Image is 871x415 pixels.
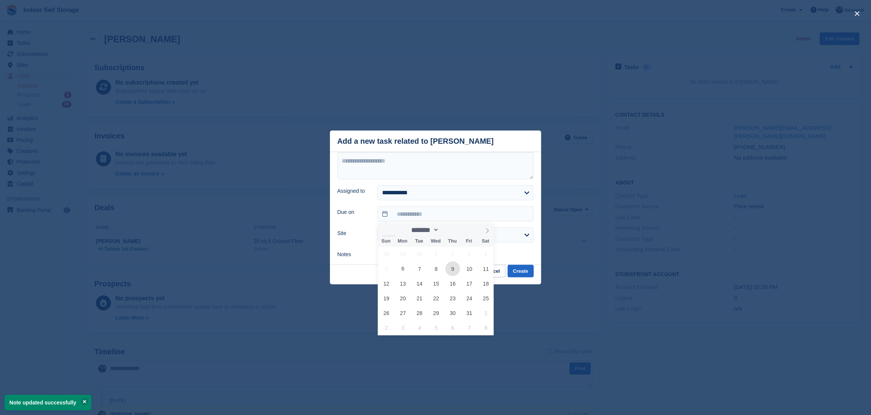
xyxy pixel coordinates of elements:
[479,261,493,276] span: October 11, 2025
[338,251,369,258] label: Notes
[461,239,478,244] span: Fri
[508,265,533,277] button: Create
[429,320,444,335] span: November 5, 2025
[338,187,369,195] label: Assigned to
[429,247,444,261] span: October 1, 2025
[479,320,493,335] span: November 8, 2025
[462,276,477,291] span: October 17, 2025
[439,226,463,234] input: Year
[429,291,444,306] span: October 22, 2025
[428,239,444,244] span: Wed
[412,261,427,276] span: October 7, 2025
[462,320,477,335] span: November 7, 2025
[462,306,477,320] span: October 31, 2025
[429,261,444,276] span: October 8, 2025
[446,320,460,335] span: November 6, 2025
[429,276,444,291] span: October 15, 2025
[379,247,394,261] span: September 28, 2025
[446,291,460,306] span: October 23, 2025
[379,306,394,320] span: October 26, 2025
[479,247,493,261] span: October 4, 2025
[396,261,410,276] span: October 6, 2025
[446,261,460,276] span: October 9, 2025
[379,291,394,306] span: October 19, 2025
[462,247,477,261] span: October 3, 2025
[412,276,427,291] span: October 14, 2025
[396,276,410,291] span: October 13, 2025
[396,291,410,306] span: October 20, 2025
[444,239,461,244] span: Thu
[338,137,494,146] div: Add a new task related to [PERSON_NAME]
[412,291,427,306] span: October 21, 2025
[462,261,477,276] span: October 10, 2025
[396,320,410,335] span: November 3, 2025
[462,291,477,306] span: October 24, 2025
[396,306,410,320] span: October 27, 2025
[446,276,460,291] span: October 16, 2025
[5,395,91,410] p: Note updated successfully
[338,208,369,216] label: Due on
[412,247,427,261] span: September 30, 2025
[395,239,411,244] span: Mon
[379,261,394,276] span: October 5, 2025
[479,306,493,320] span: November 1, 2025
[411,239,428,244] span: Tue
[851,8,863,20] button: close
[379,276,394,291] span: October 12, 2025
[446,306,460,320] span: October 30, 2025
[378,239,395,244] span: Sun
[396,247,410,261] span: September 29, 2025
[338,229,369,237] label: Site
[479,276,493,291] span: October 18, 2025
[379,320,394,335] span: November 2, 2025
[412,306,427,320] span: October 28, 2025
[446,247,460,261] span: October 2, 2025
[479,291,493,306] span: October 25, 2025
[409,226,439,234] select: Month
[412,320,427,335] span: November 4, 2025
[429,306,444,320] span: October 29, 2025
[478,239,494,244] span: Sat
